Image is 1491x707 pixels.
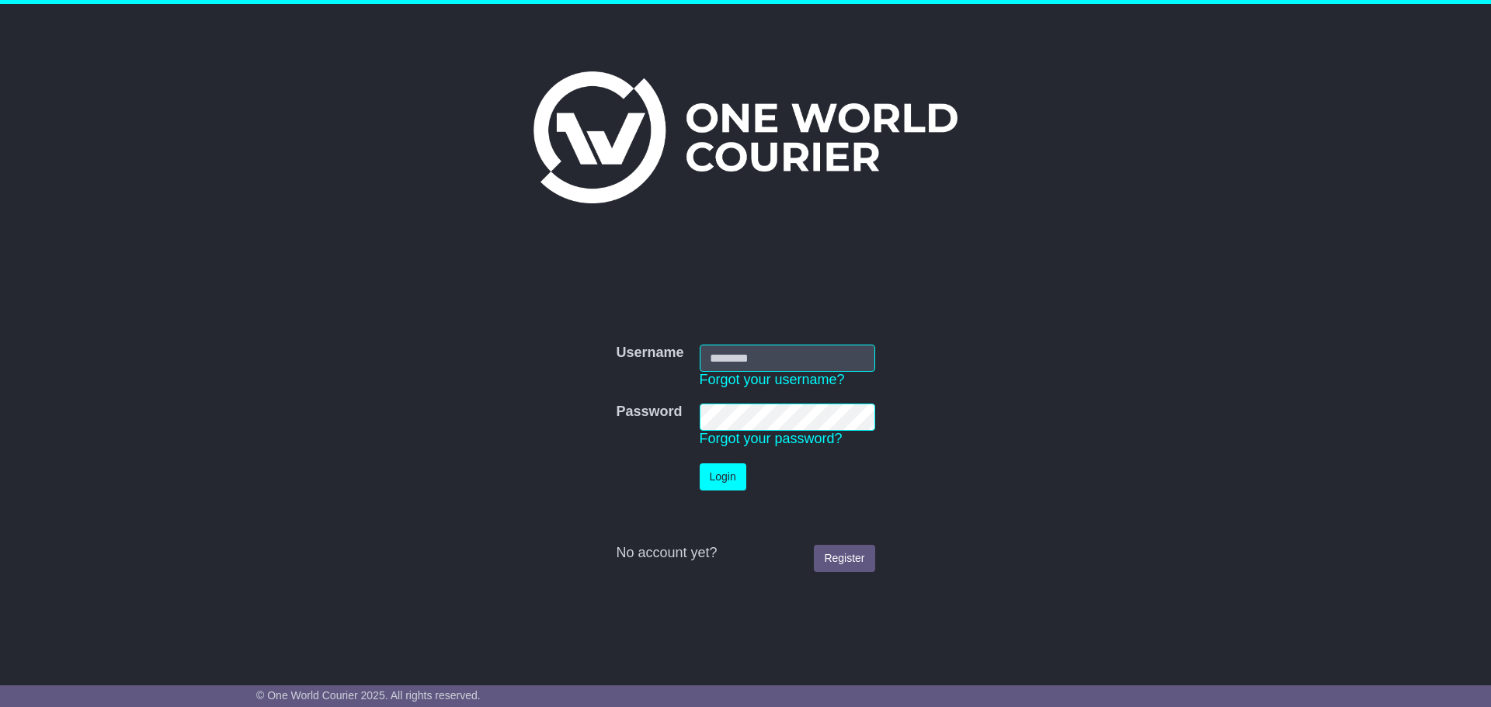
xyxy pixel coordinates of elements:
button: Login [700,463,746,490]
span: © One World Courier 2025. All rights reserved. [256,689,481,702]
label: Username [616,345,683,362]
a: Register [814,545,874,572]
a: Forgot your password? [700,431,843,446]
div: No account yet? [616,545,874,562]
label: Password [616,404,682,421]
img: One World [533,71,958,203]
a: Forgot your username? [700,372,845,387]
